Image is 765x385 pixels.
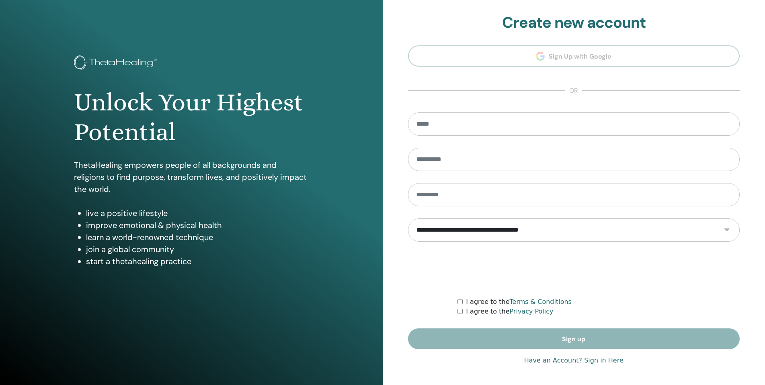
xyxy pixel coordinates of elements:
a: Terms & Conditions [509,298,571,306]
iframe: reCAPTCHA [513,254,635,285]
li: learn a world-renowned technique [86,231,309,243]
a: Privacy Policy [509,308,553,315]
h1: Unlock Your Highest Potential [74,88,309,147]
li: start a thetahealing practice [86,255,309,267]
p: ThetaHealing empowers people of all backgrounds and religions to find purpose, transform lives, a... [74,159,309,195]
li: live a positive lifestyle [86,207,309,219]
label: I agree to the [466,297,572,307]
a: Have an Account? Sign in Here [524,356,623,365]
li: improve emotional & physical health [86,219,309,231]
span: or [565,86,582,96]
li: join a global community [86,243,309,255]
label: I agree to the [466,307,553,316]
h2: Create new account [408,14,740,32]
